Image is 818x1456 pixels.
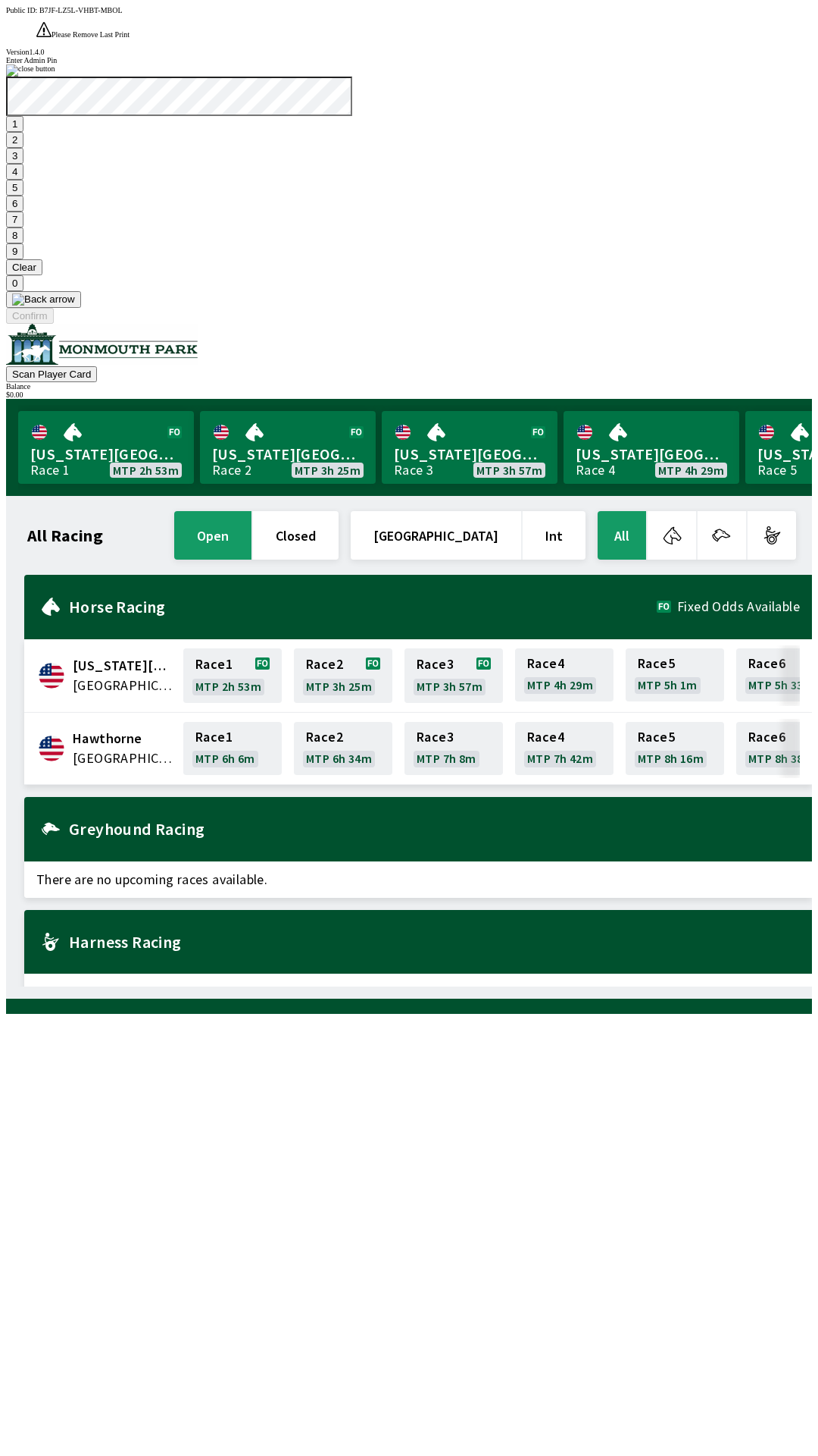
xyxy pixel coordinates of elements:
[52,30,130,39] span: Please Remove Last Print
[306,658,343,670] span: Race 2
[476,464,542,476] span: MTP 3h 57m
[394,464,433,476] div: Race 3
[6,227,23,243] button: 8
[24,974,812,1010] span: There are no upcoming races available.
[294,648,392,703] a: Race2MTP 3h 25m
[598,511,646,560] button: All
[69,936,800,948] h2: Harness Racing
[748,731,785,743] span: Race 6
[6,116,23,132] button: 1
[27,529,103,541] h1: All Racing
[417,731,454,743] span: Race 3
[30,464,70,476] div: Race 1
[12,293,75,306] img: Back arrow
[626,722,724,775] a: Race5MTP 8h 16m
[195,731,233,743] span: Race 1
[73,676,174,695] span: United States
[73,729,174,748] span: Hawthorne
[6,180,23,196] button: 5
[515,722,613,775] a: Race4MTP 7h 42m
[6,6,812,14] div: Public ID:
[6,275,23,291] button: 0
[658,464,724,476] span: MTP 4h 29m
[212,444,364,464] span: [US_STATE][GEOGRAPHIC_DATA]
[212,464,251,476] div: Race 2
[564,411,739,484] a: [US_STATE][GEOGRAPHIC_DATA]Race 4MTP 4h 29m
[638,731,675,743] span: Race 5
[626,648,724,703] a: Race5MTP 5h 1m
[39,6,123,14] span: B7JF-LZ5L-VHBT-MBOL
[748,752,814,764] span: MTP 8h 38m
[748,679,814,691] span: MTP 5h 33m
[306,752,372,764] span: MTP 6h 34m
[183,722,282,775] a: Race1MTP 6h 6m
[527,752,593,764] span: MTP 7h 42m
[6,132,23,148] button: 2
[6,196,23,212] button: 6
[527,657,564,670] span: Race 4
[6,48,812,56] div: Version 1.4.0
[394,444,545,464] span: [US_STATE][GEOGRAPHIC_DATA]
[18,411,194,484] a: [US_STATE][GEOGRAPHIC_DATA]Race 1MTP 2h 53m
[6,308,54,324] button: Confirm
[174,511,251,560] button: open
[69,601,657,613] h2: Horse Racing
[404,648,503,703] a: Race3MTP 3h 57m
[515,648,613,703] a: Race4MTP 4h 29m
[6,259,42,275] button: Clear
[195,658,233,670] span: Race 1
[200,411,376,484] a: [US_STATE][GEOGRAPHIC_DATA]Race 2MTP 3h 25m
[638,752,704,764] span: MTP 8h 16m
[527,731,564,743] span: Race 4
[6,243,23,259] button: 9
[638,679,698,691] span: MTP 5h 1m
[306,731,343,743] span: Race 2
[113,464,179,476] span: MTP 2h 53m
[69,823,800,835] h2: Greyhound Racing
[527,679,593,691] span: MTP 4h 29m
[195,752,255,764] span: MTP 6h 6m
[576,444,727,464] span: [US_STATE][GEOGRAPHIC_DATA]
[404,722,503,775] a: Race3MTP 7h 8m
[748,657,785,670] span: Race 6
[195,680,261,692] span: MTP 2h 53m
[73,748,174,768] span: United States
[417,680,482,692] span: MTP 3h 57m
[523,511,585,560] button: Int
[6,56,812,64] div: Enter Admin Pin
[6,366,97,382] button: Scan Player Card
[677,601,800,613] span: Fixed Odds Available
[6,64,55,77] img: close button
[382,411,557,484] a: [US_STATE][GEOGRAPHIC_DATA]Race 3MTP 3h 57m
[757,464,797,476] div: Race 5
[306,680,372,692] span: MTP 3h 25m
[183,648,282,703] a: Race1MTP 2h 53m
[73,656,174,676] span: Delaware Park
[30,444,182,464] span: [US_STATE][GEOGRAPHIC_DATA]
[24,861,812,898] span: There are no upcoming races available.
[294,722,392,775] a: Race2MTP 6h 34m
[295,464,361,476] span: MTP 3h 25m
[6,324,198,365] img: venue logo
[417,658,454,670] span: Race 3
[6,148,23,164] button: 3
[6,212,23,227] button: 7
[253,511,339,560] button: closed
[638,657,675,670] span: Race 5
[6,382,812,391] div: Balance
[6,391,812,399] div: $ 0.00
[417,752,476,764] span: MTP 7h 8m
[576,464,615,476] div: Race 4
[351,511,521,560] button: [GEOGRAPHIC_DATA]
[6,164,23,180] button: 4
